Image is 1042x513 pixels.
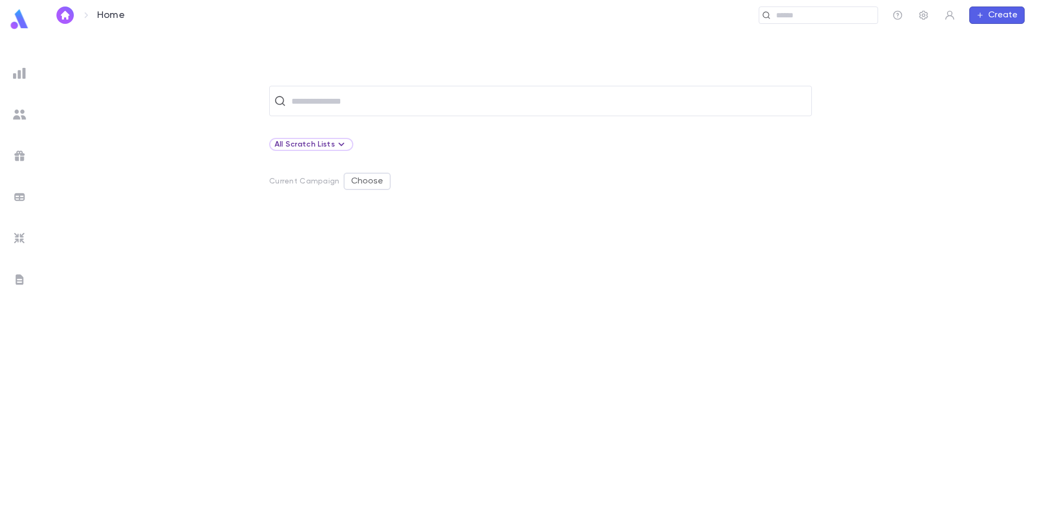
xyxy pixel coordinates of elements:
img: home_white.a664292cf8c1dea59945f0da9f25487c.svg [59,11,72,20]
p: Home [97,9,125,21]
img: students_grey.60c7aba0da46da39d6d829b817ac14fc.svg [13,108,26,121]
img: batches_grey.339ca447c9d9533ef1741baa751efc33.svg [13,191,26,204]
img: imports_grey.530a8a0e642e233f2baf0ef88e8c9fcb.svg [13,232,26,245]
div: All Scratch Lists [269,138,353,151]
div: All Scratch Lists [275,138,348,151]
img: logo [9,9,30,30]
img: campaigns_grey.99e729a5f7ee94e3726e6486bddda8f1.svg [13,149,26,162]
p: Current Campaign [269,177,339,186]
button: Choose [344,173,391,190]
img: reports_grey.c525e4749d1bce6a11f5fe2a8de1b229.svg [13,67,26,80]
button: Create [969,7,1025,24]
img: letters_grey.7941b92b52307dd3b8a917253454ce1c.svg [13,273,26,286]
